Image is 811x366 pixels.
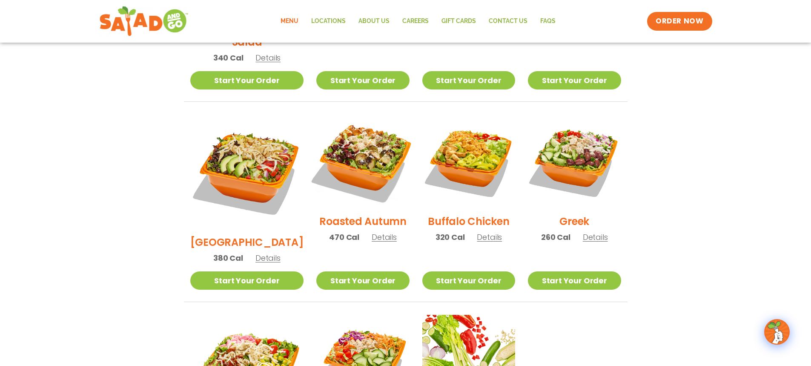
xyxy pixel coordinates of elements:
[559,214,589,229] h2: Greek
[305,12,352,31] a: Locations
[583,232,608,242] span: Details
[765,320,789,344] img: wpChatIcon
[316,271,409,290] a: Start Your Order
[319,214,407,229] h2: Roasted Autumn
[435,12,482,31] a: GIFT CARDS
[274,12,305,31] a: Menu
[396,12,435,31] a: Careers
[316,71,409,89] a: Start Your Order
[528,115,621,207] img: Product photo for Greek Salad
[255,253,281,263] span: Details
[190,271,304,290] a: Start Your Order
[274,12,562,31] nav: Menu
[422,115,515,207] img: Product photo for Buffalo Chicken Salad
[213,52,244,63] span: 340 Cal
[428,214,509,229] h2: Buffalo Chicken
[308,107,417,216] img: Product photo for Roasted Autumn Salad
[647,12,712,31] a: ORDER NOW
[656,16,703,26] span: ORDER NOW
[422,271,515,290] a: Start Your Order
[99,4,189,38] img: new-SAG-logo-768×292
[534,12,562,31] a: FAQs
[352,12,396,31] a: About Us
[190,71,304,89] a: Start Your Order
[422,71,515,89] a: Start Your Order
[528,271,621,290] a: Start Your Order
[213,252,243,264] span: 380 Cal
[436,231,465,243] span: 320 Cal
[190,115,304,228] img: Product photo for BBQ Ranch Salad
[477,232,502,242] span: Details
[528,71,621,89] a: Start Your Order
[190,235,304,250] h2: [GEOGRAPHIC_DATA]
[329,231,359,243] span: 470 Cal
[255,52,281,63] span: Details
[372,232,397,242] span: Details
[482,12,534,31] a: Contact Us
[541,231,570,243] span: 260 Cal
